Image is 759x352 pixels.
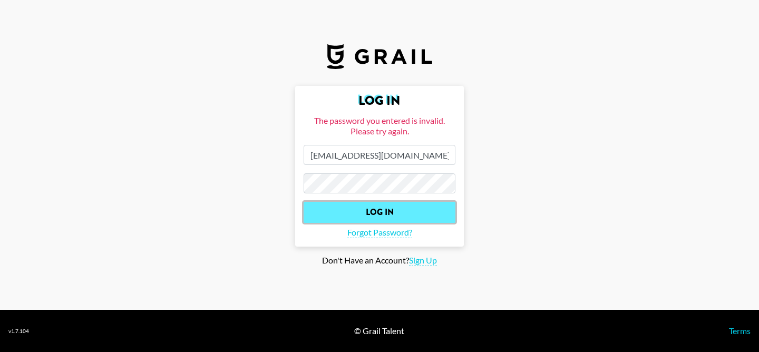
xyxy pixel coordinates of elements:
[304,145,455,165] input: Email
[354,326,404,336] div: © Grail Talent
[8,255,751,266] div: Don't Have an Account?
[729,326,751,336] a: Terms
[409,255,437,266] span: Sign Up
[304,115,455,136] div: The password you entered is invalid. Please try again.
[8,328,29,335] div: v 1.7.104
[304,202,455,223] input: Log In
[327,44,432,69] img: Grail Talent Logo
[304,94,455,107] h2: Log In
[347,227,412,238] span: Forgot Password?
